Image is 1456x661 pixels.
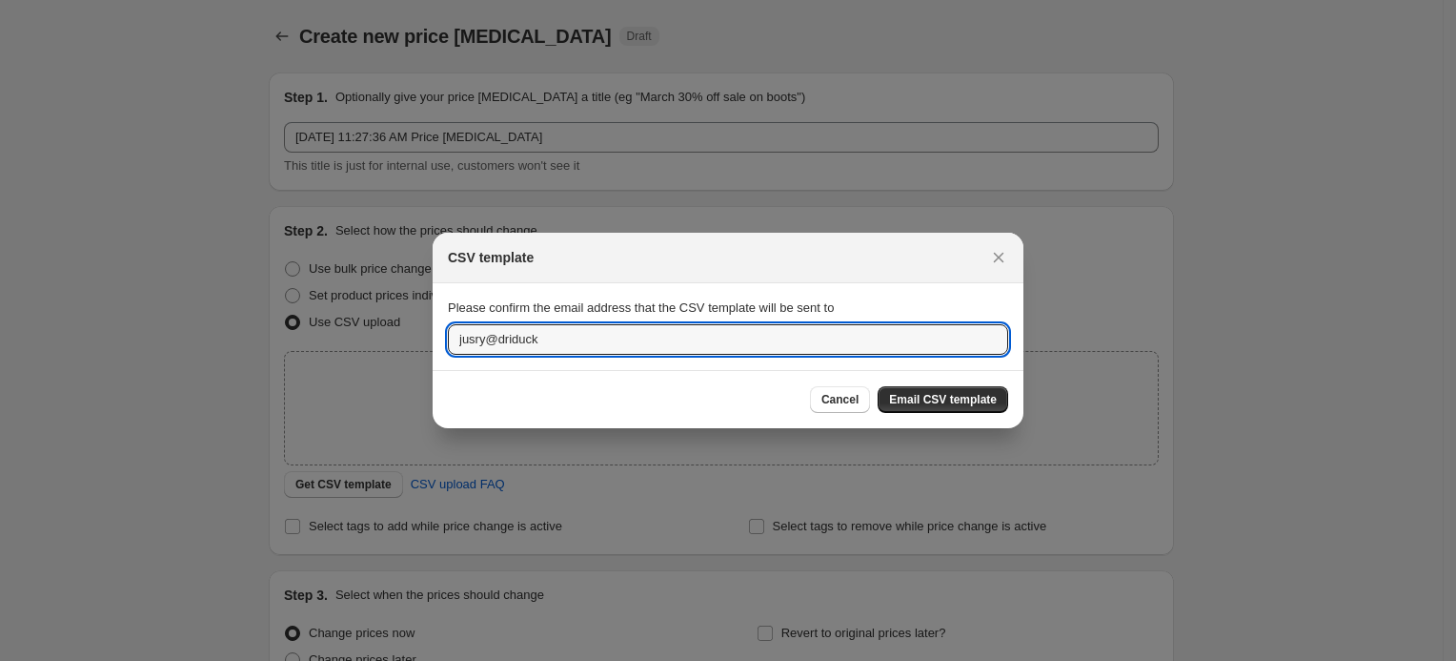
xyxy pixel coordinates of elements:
span: Cancel [821,392,859,407]
button: Email CSV template [878,386,1008,413]
span: Please confirm the email address that the CSV template will be sent to [448,300,834,315]
h2: CSV template [448,248,534,267]
span: Email CSV template [889,392,997,407]
button: Close [985,244,1012,271]
button: Cancel [810,386,870,413]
